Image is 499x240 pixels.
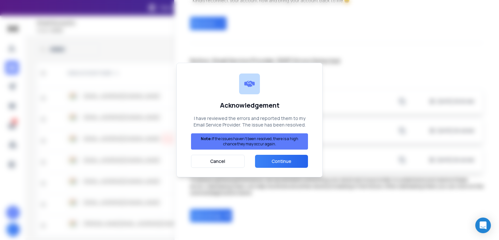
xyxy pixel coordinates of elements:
strong: Note: [201,136,212,141]
p: If the issues haven't been resolved, there is a high chance they may occur again. [194,136,305,147]
button: Cancel [191,155,245,168]
h1: Acknowledgement [191,101,308,110]
p: I have reviewed the errors and reported them to my Email Service Provider. The issue has been res... [191,115,308,128]
button: Continue [255,155,308,168]
div: Open Intercom Messenger [475,218,491,233]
